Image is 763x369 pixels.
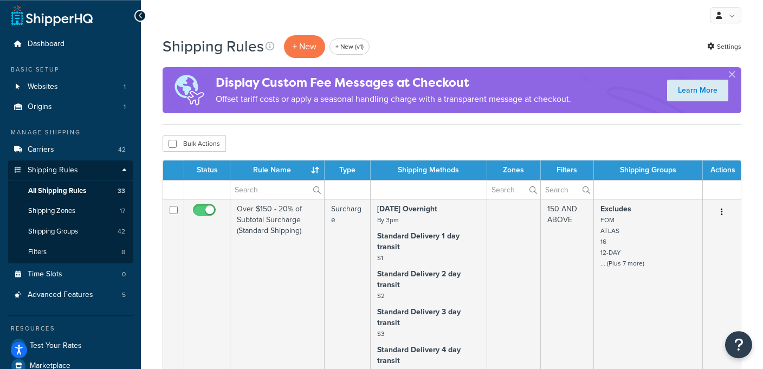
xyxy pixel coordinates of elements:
[28,166,78,175] span: Shipping Rules
[8,128,133,137] div: Manage Shipping
[124,102,126,112] span: 1
[8,77,133,97] li: Websites
[8,285,133,305] li: Advanced Features
[28,206,75,216] span: Shipping Zones
[8,97,133,117] li: Origins
[230,180,324,199] input: Search
[28,248,47,257] span: Filters
[28,145,54,154] span: Carriers
[8,264,133,284] li: Time Slots
[124,82,126,92] span: 1
[377,291,385,301] small: S2
[8,285,133,305] a: Advanced Features 5
[600,215,644,268] small: FOM ATLAS 16 12-DAY ... (Plus 7 more)
[8,65,133,74] div: Basic Setup
[8,160,133,263] li: Shipping Rules
[28,290,93,300] span: Advanced Features
[8,34,133,54] a: Dashboard
[8,222,133,242] a: Shipping Groups 42
[8,242,133,262] a: Filters 8
[707,39,741,54] a: Settings
[118,145,126,154] span: 42
[163,67,216,113] img: duties-banner-06bc72dcb5fe05cb3f9472aba00be2ae8eb53ab6f0d8bb03d382ba314ac3c341.png
[377,268,461,290] strong: Standard Delivery 2 day transit
[121,248,125,257] span: 8
[541,180,593,199] input: Search
[8,264,133,284] a: Time Slots 0
[329,38,370,55] a: + New (v1)
[8,77,133,97] a: Websites 1
[28,227,78,236] span: Shipping Groups
[284,35,325,57] p: + New
[8,160,133,180] a: Shipping Rules
[371,160,487,180] th: Shipping Methods
[8,222,133,242] li: Shipping Groups
[8,181,133,201] li: All Shipping Rules
[230,160,325,180] th: Rule Name : activate to sort column ascending
[163,36,264,57] h1: Shipping Rules
[28,82,58,92] span: Websites
[216,74,571,92] h4: Display Custom Fee Messages at Checkout
[122,270,126,279] span: 0
[325,160,371,180] th: Type
[487,180,540,199] input: Search
[163,135,226,152] button: Bulk Actions
[8,201,133,221] a: Shipping Zones 17
[377,329,385,339] small: S3
[600,203,631,215] strong: Excludes
[8,324,133,333] div: Resources
[667,80,728,101] a: Learn More
[11,4,93,26] a: ShipperHQ Home
[8,201,133,221] li: Shipping Zones
[377,306,461,328] strong: Standard Delivery 3 day transit
[28,186,86,196] span: All Shipping Rules
[30,341,82,351] span: Test Your Rates
[8,140,133,160] a: Carriers 42
[8,140,133,160] li: Carriers
[377,215,399,225] small: By 3pm
[8,336,133,355] a: Test Your Rates
[118,186,125,196] span: 33
[184,160,230,180] th: Status
[487,160,541,180] th: Zones
[377,253,383,263] small: S1
[120,206,125,216] span: 17
[8,242,133,262] li: Filters
[377,203,437,215] strong: [DATE] Overnight
[541,160,594,180] th: Filters
[122,290,126,300] span: 5
[28,270,62,279] span: Time Slots
[594,160,703,180] th: Shipping Groups
[8,97,133,117] a: Origins 1
[703,160,741,180] th: Actions
[377,344,461,366] strong: Standard Delivery 4 day transit
[118,227,125,236] span: 42
[725,331,752,358] button: Open Resource Center
[216,92,571,107] p: Offset tariff costs or apply a seasonal handling charge with a transparent message at checkout.
[28,102,52,112] span: Origins
[377,230,460,253] strong: Standard Delivery 1 day transit
[8,181,133,201] a: All Shipping Rules 33
[28,40,64,49] span: Dashboard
